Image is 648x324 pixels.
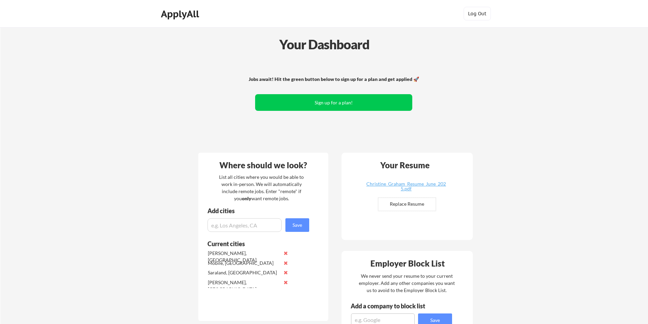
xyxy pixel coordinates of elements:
[215,173,308,202] div: List all cities where you would be able to work in-person. We will automatically include remote j...
[358,272,455,294] div: We never send your resume to your current employer. Add any other companies you want us to avoid ...
[207,241,302,247] div: Current cities
[247,76,421,83] div: Jobs await! Hit the green button below to sign up for a plan and get applied 🚀
[255,94,412,111] button: Sign up for a plan!
[207,218,282,232] input: e.g. Los Angeles, CA
[344,259,471,268] div: Employer Block List
[366,182,447,191] div: Christine_Graham_Resume_June_2025.pdf
[208,250,280,263] div: [PERSON_NAME], [GEOGRAPHIC_DATA]
[464,7,491,20] button: Log Out
[161,8,201,20] div: ApplyAll
[242,195,251,201] strong: only
[208,260,280,267] div: Mobile, [GEOGRAPHIC_DATA]
[366,182,447,192] a: Christine_Graham_Resume_June_2025.pdf
[351,303,436,309] div: Add a company to block list
[207,208,311,214] div: Add cities
[371,161,438,169] div: Your Resume
[285,218,309,232] button: Save
[208,269,280,276] div: Saraland, [GEOGRAPHIC_DATA]
[1,35,648,54] div: Your Dashboard
[208,279,280,292] div: [PERSON_NAME], [GEOGRAPHIC_DATA]
[200,161,327,169] div: Where should we look?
